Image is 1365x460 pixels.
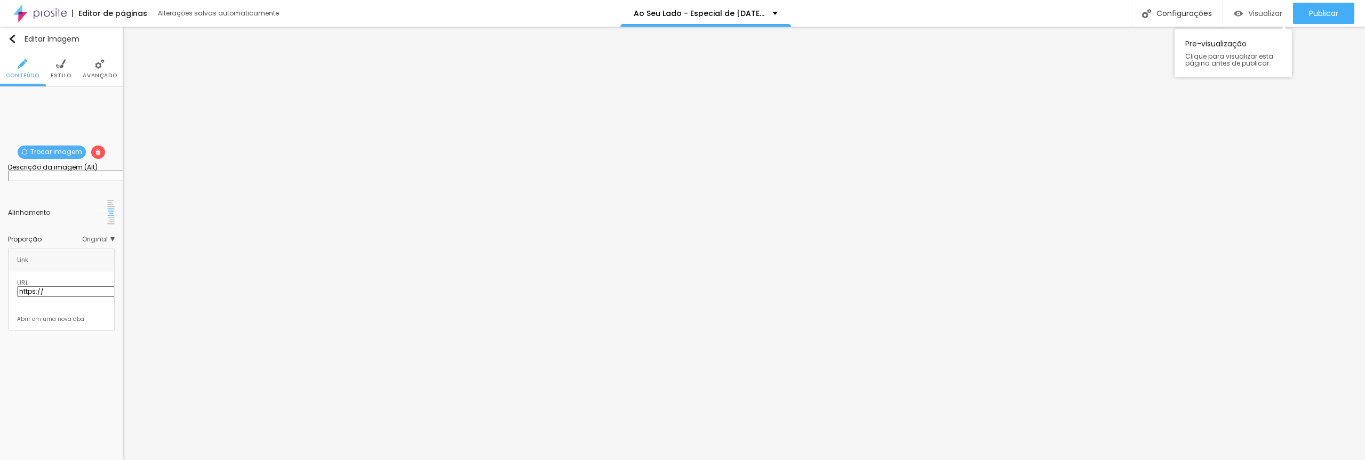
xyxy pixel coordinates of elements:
[51,73,71,78] span: Estilo
[8,209,107,216] div: Alinhamento
[634,10,764,17] p: Ao Seu Lado - Especial de [DATE] | [PERSON_NAME] Fotografia
[82,236,115,243] span: Original
[72,10,147,17] div: Editor de páginas
[1175,29,1292,77] div: Pre-visualização
[107,217,115,224] img: paragraph-right-align.svg
[17,254,28,265] div: Link
[107,208,115,216] img: paragraph-center-align.svg
[17,310,22,316] img: Icone
[95,59,105,69] img: Icone
[8,35,17,43] img: Icone
[21,149,28,155] img: Icone
[8,164,115,171] div: Descrição da imagem (Alt)
[1234,9,1243,18] img: view-1.svg
[56,59,66,69] img: Icone
[18,146,86,159] span: Trocar imagem
[17,280,106,286] div: URL
[1142,9,1151,18] img: Icone
[1309,9,1338,18] span: Publicar
[1248,9,1282,18] span: Visualizar
[6,73,39,78] span: Conteúdo
[1185,53,1281,67] span: Clique para visualizar esta página antes de publicar.
[158,10,281,17] div: Alterações salvas automaticamente
[95,149,101,155] img: Icone
[8,236,82,243] div: Proporção
[9,248,114,271] div: Link
[1223,3,1293,24] button: Visualizar
[18,59,27,69] img: Icone
[107,200,115,207] img: paragraph-left-align.svg
[8,35,79,43] div: Editar Imagem
[123,27,1365,460] iframe: Editor
[83,73,117,78] span: Avançado
[1293,3,1354,24] button: Publicar
[17,317,106,322] div: Abrir em uma nova aba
